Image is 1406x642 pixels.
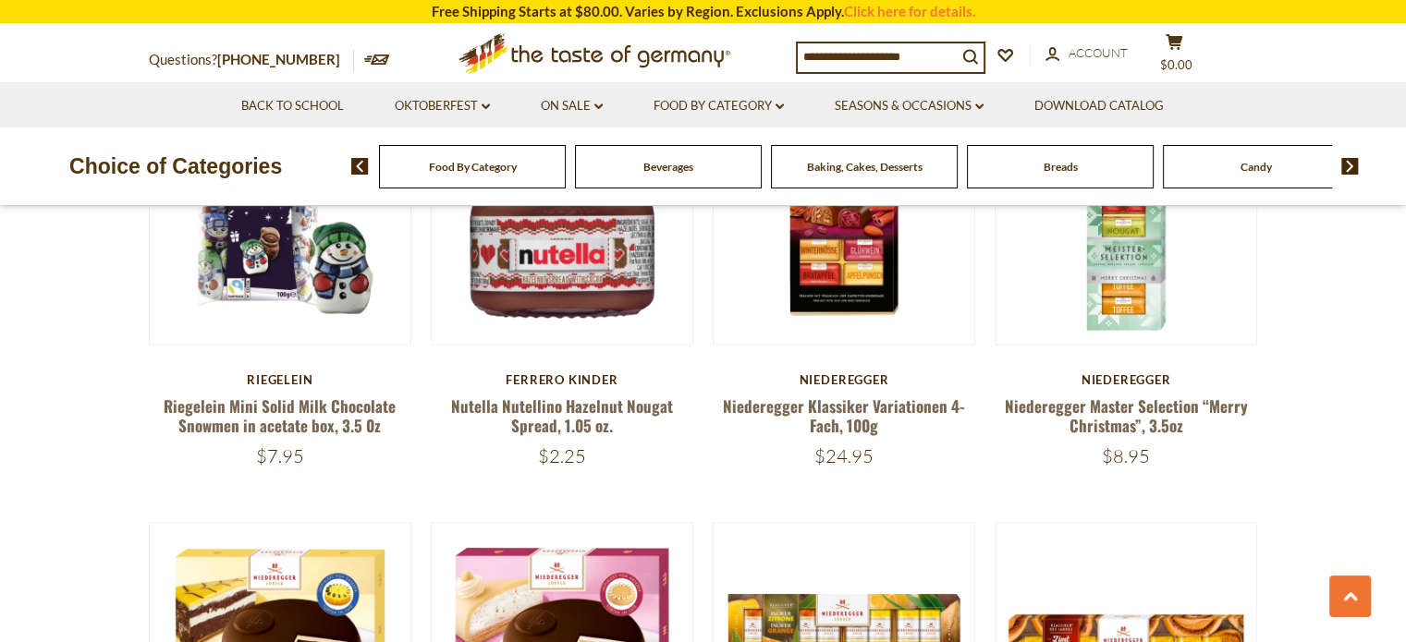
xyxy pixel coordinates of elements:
span: $2.25 [538,444,586,467]
a: Niederegger Master Selection “Merry Christmas”, 3.5oz [1005,394,1248,437]
a: Oktoberfest [395,96,490,116]
span: $7.95 [256,444,304,467]
img: Nutella Nutellino Hazelnut Nougat Spread, 1.05 oz. [432,83,693,345]
a: On Sale [541,96,603,116]
a: Breads [1044,160,1078,174]
a: Account [1045,43,1128,64]
img: previous arrow [351,158,369,175]
p: Questions? [149,48,354,72]
a: Candy [1241,160,1272,174]
span: $24.95 [814,444,874,467]
a: Download Catalog [1034,96,1164,116]
a: Food By Category [654,96,784,116]
a: Nutella Nutellino Hazelnut Nougat Spread, 1.05 oz. [451,394,673,437]
img: next arrow [1341,158,1359,175]
div: Niederegger [713,372,976,387]
a: Back to School [241,96,344,116]
img: Niederegger Master Selection “Merry Christmas”, 3.5oz [996,83,1257,345]
a: Beverages [643,160,693,174]
a: Baking, Cakes, Desserts [807,160,923,174]
div: Niederegger [995,372,1258,387]
div: Ferrero Kinder [431,372,694,387]
span: $8.95 [1102,444,1150,467]
span: $0.00 [1160,57,1192,72]
a: Click here for details. [844,3,975,19]
span: Account [1069,45,1128,60]
button: $0.00 [1147,33,1203,79]
a: Seasons & Occasions [835,96,984,116]
a: Riegelein Mini Solid Milk Chocolate Snowmen in acetate box, 3.5 0z [164,394,396,437]
img: Niederegger Klassiker Variationen 4-Fach, 100g [714,83,975,345]
a: Niederegger Klassiker Variationen 4-Fach, 100g [723,394,965,437]
img: Riegelein Mini Solid Milk Chocolate Snowmen in acetate box, 3.5 0z [150,83,411,345]
div: Riegelein [149,372,412,387]
a: Food By Category [429,160,517,174]
a: [PHONE_NUMBER] [217,51,340,67]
